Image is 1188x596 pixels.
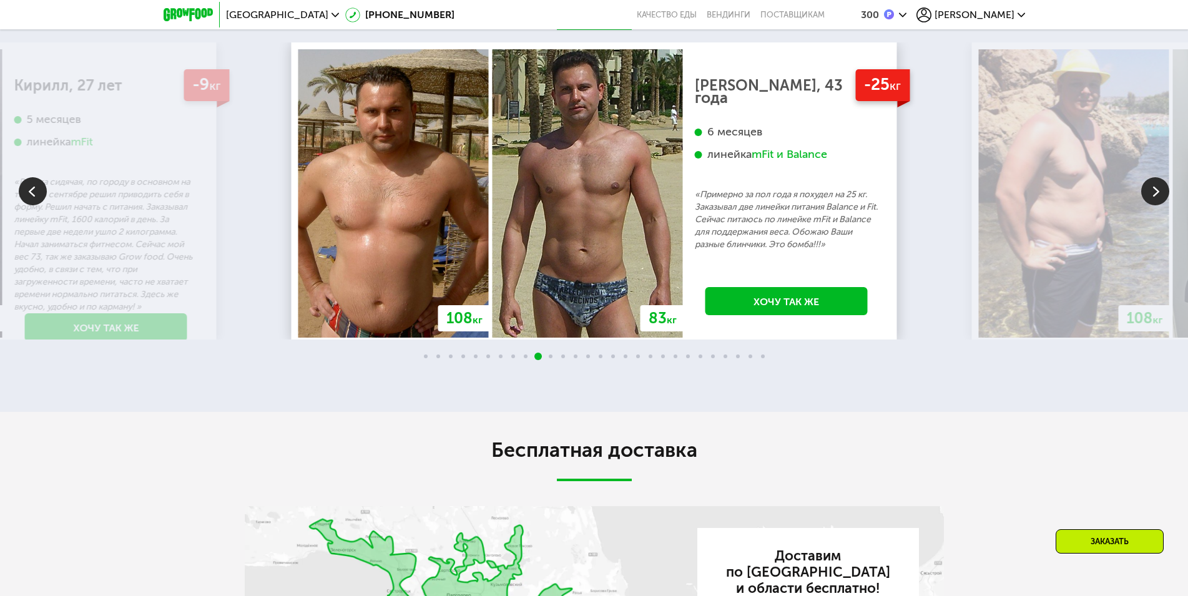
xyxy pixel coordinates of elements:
[705,287,868,315] a: Хочу так же
[890,79,901,93] span: кг
[71,135,93,149] div: mFit
[438,305,491,331] div: 108
[752,147,827,162] div: mFit и Balance
[1056,529,1164,554] div: Заказать
[667,314,677,326] span: кг
[14,176,198,313] p: «Работа сидячая, по городу в основном на такси. В сентябре решил приводить себя в форму. Решил на...
[695,125,878,139] div: 6 месяцев
[707,10,750,20] a: Вендинги
[760,10,825,20] div: поставщикам
[1119,305,1171,331] div: 108
[473,314,483,326] span: кг
[25,313,187,341] a: Хочу так же
[184,69,229,101] div: -9
[19,177,47,205] img: Slide left
[345,7,454,22] a: [PHONE_NUMBER]
[695,188,878,251] p: «Примерно за пол года я похудел на 25 кг. Заказывал две линейки питания Balance и Fit. Сейчас пит...
[641,305,685,331] div: 83
[209,79,220,93] span: кг
[695,79,878,104] div: [PERSON_NAME], 43 года
[14,112,198,127] div: 5 месяцев
[14,79,198,92] div: Кирилл, 27 лет
[637,10,697,20] a: Качество еды
[935,10,1014,20] span: [PERSON_NAME]
[1153,314,1163,326] span: кг
[226,10,328,20] span: [GEOGRAPHIC_DATA]
[861,10,879,20] div: 300
[14,135,198,149] div: линейка
[1141,177,1169,205] img: Slide right
[855,69,910,101] div: -25
[245,437,944,462] h2: Бесплатная доставка
[695,147,878,162] div: линейка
